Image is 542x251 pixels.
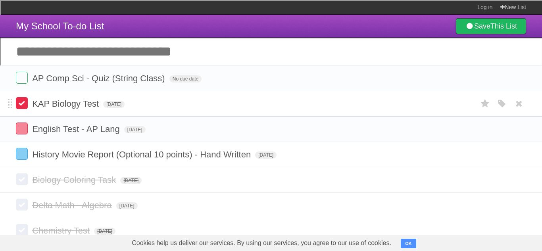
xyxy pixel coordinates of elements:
[3,25,539,33] div: Sort New > Old
[169,75,202,82] span: No due date
[32,149,253,159] span: History Movie Report (Optional 10 points) - Hand Written
[16,224,28,236] label: Done
[3,18,539,25] div: Sort A > Z
[32,99,101,109] span: KAP Biology Test
[401,239,416,248] button: OK
[124,235,399,251] span: Cookies help us deliver our services. By using our services, you agree to our use of cookies.
[255,151,277,159] span: [DATE]
[94,228,115,235] span: [DATE]
[32,200,114,210] span: Delta Math - Algebra
[32,124,122,134] span: English Test - AP Lang
[124,126,146,133] span: [DATE]
[490,22,517,30] b: This List
[456,18,526,34] a: SaveThis List
[3,33,539,40] div: Move To ...
[16,97,28,109] label: Done
[3,54,539,61] div: Sign out
[32,226,92,236] span: Chemistry Test
[32,73,167,83] span: AP Comp Sci - Quiz (String Class)
[478,97,493,110] label: Star task
[3,47,539,54] div: Options
[16,21,104,31] span: My School To-do List
[32,175,118,185] span: Biology Coloring Task
[16,72,28,84] label: Done
[16,148,28,160] label: Done
[120,177,142,184] span: [DATE]
[16,173,28,185] label: Done
[16,123,28,134] label: Done
[16,199,28,211] label: Done
[103,101,125,108] span: [DATE]
[116,202,138,209] span: [DATE]
[3,3,166,10] div: Home
[3,40,539,47] div: Delete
